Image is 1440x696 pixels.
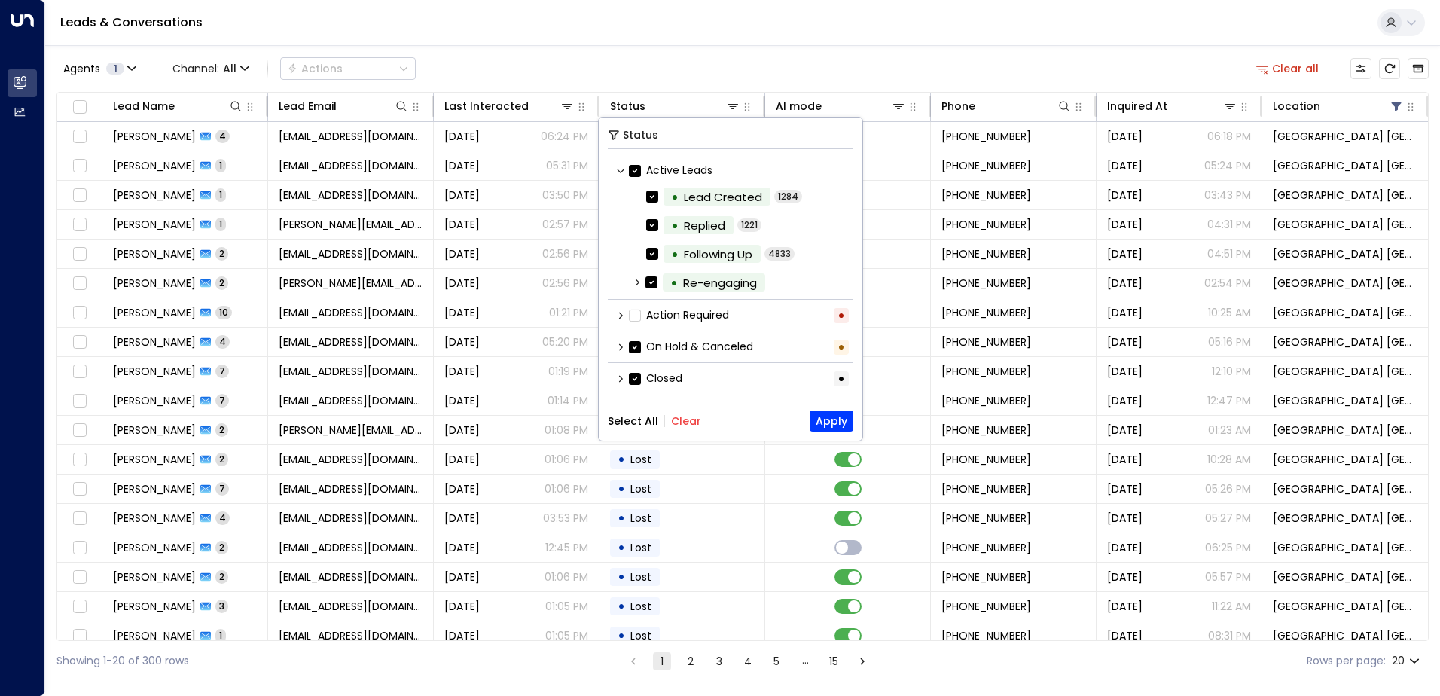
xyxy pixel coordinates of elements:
[774,190,802,203] span: 1284
[279,393,423,408] span: finnhowell5@yahoo.com
[113,423,196,438] span: Anamika Miah
[1205,540,1251,555] p: 06:25 PM
[215,188,226,201] span: 1
[941,334,1031,350] span: +447899350800
[279,129,423,144] span: rajvirhundal93@gmail.com
[444,511,480,526] span: Aug 18, 2025
[739,652,757,670] button: Go to page 4
[1107,97,1237,115] div: Inquired At
[444,129,480,144] span: Yesterday
[671,212,679,239] div: •
[70,333,89,352] span: Toggle select row
[279,276,423,291] span: annie.hodgkiss@gmail.com
[1107,158,1143,173] span: Yesterday
[548,364,588,379] p: 01:19 PM
[444,246,480,261] span: Yesterday
[1208,334,1251,350] p: 05:16 PM
[1207,393,1251,408] p: 12:47 PM
[1273,129,1417,144] span: Space Station Castle Bromwich
[279,158,423,173] span: ellythornley@gmail.com
[825,652,843,670] button: Go to page 15
[287,62,343,75] div: Actions
[113,97,175,115] div: Lead Name
[113,540,196,555] span: Justin Whitehouse
[671,184,679,210] div: •
[215,453,228,466] span: 2
[1273,628,1417,643] span: Space Station Castle Bromwich
[629,163,712,179] label: Active Leads
[1107,364,1143,379] span: Aug 04, 2025
[223,63,236,75] span: All
[1207,246,1251,261] p: 04:51 PM
[682,652,700,670] button: Go to page 2
[70,157,89,176] span: Toggle select row
[1107,481,1143,496] span: Jul 29, 2025
[70,627,89,646] span: Toggle select row
[941,481,1031,496] span: +447423125950
[941,188,1031,203] span: +447745916289
[70,392,89,411] span: Toggle select row
[113,188,196,203] span: Hui Grace
[610,97,740,115] div: Status
[624,652,872,670] nav: pagination navigation
[444,97,575,115] div: Last Interacted
[618,476,625,502] div: •
[113,97,243,115] div: Lead Name
[629,307,729,323] label: Action Required
[279,305,423,320] span: alignthestar1@gmail.com
[630,481,651,496] span: Lost
[630,628,651,643] span: Lost
[1273,511,1417,526] span: Space Station Castle Bromwich
[166,58,255,79] button: Channel:All
[542,276,588,291] p: 02:56 PM
[1273,158,1417,173] span: Space Station Castle Bromwich
[630,540,651,555] span: Lost
[1205,569,1251,585] p: 05:57 PM
[543,511,588,526] p: 03:53 PM
[215,306,232,319] span: 10
[610,97,645,115] div: Status
[810,411,853,432] button: Apply
[623,127,658,144] span: Status
[545,599,588,614] p: 01:05 PM
[215,218,226,230] span: 1
[941,97,1072,115] div: Phone
[1273,217,1417,232] span: Space Station Castle Bromwich
[1207,217,1251,232] p: 04:31 PM
[70,127,89,146] span: Toggle select row
[608,415,658,427] button: Select All
[671,241,679,267] div: •
[113,364,196,379] span: Millie Lees
[653,652,671,670] button: page 1
[941,393,1031,408] span: +447879674102
[546,158,588,173] p: 05:31 PM
[542,188,588,203] p: 03:50 PM
[1107,599,1143,614] span: Aug 28, 2025
[684,188,762,206] div: Lead Created
[279,188,423,203] span: tanyangrace@icloud.com
[215,482,229,495] span: 7
[941,217,1031,232] span: +447935362512
[70,98,89,117] span: Toggle select all
[70,304,89,322] span: Toggle select row
[671,415,701,427] button: Clear
[1107,246,1143,261] span: Aug 23, 2025
[767,652,786,670] button: Go to page 5
[545,540,588,555] p: 12:45 PM
[215,423,228,436] span: 2
[1204,158,1251,173] p: 05:24 PM
[215,570,228,583] span: 2
[941,129,1031,144] span: +447884945492
[444,628,480,643] span: Yesterday
[444,481,480,496] span: Yesterday
[60,14,203,31] a: Leads & Conversations
[444,276,480,291] span: Yesterday
[113,217,196,232] span: Lee Ivison
[941,364,1031,379] span: +447756322942
[545,481,588,496] p: 01:06 PM
[56,58,142,79] button: Agents1
[113,129,196,144] span: Raj Hundal
[1208,423,1251,438] p: 01:23 AM
[545,628,588,643] p: 01:05 PM
[279,364,423,379] span: lees.millie22@icloud.com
